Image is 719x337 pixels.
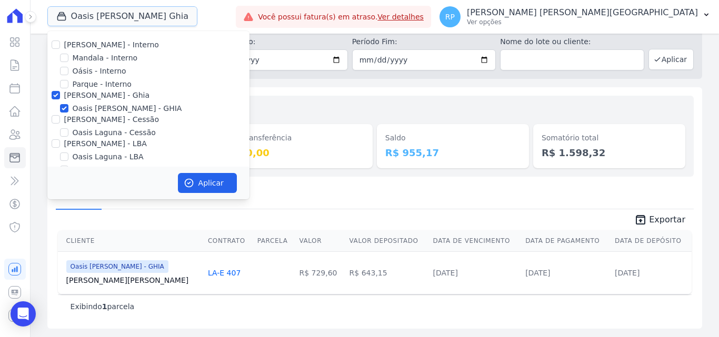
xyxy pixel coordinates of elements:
label: Período Inicío: [204,36,348,47]
label: Período Fim: [352,36,496,47]
div: Open Intercom Messenger [11,301,36,326]
label: Oasis Laguna - LBA [73,151,144,162]
label: Oásis - Interno [73,66,126,77]
label: Oasis Laguna - Cessão [73,127,156,138]
dd: R$ 1.598,32 [542,146,677,160]
span: Você possui fatura(s) em atraso. [258,12,424,23]
button: Oasis [PERSON_NAME] Ghia [47,6,197,26]
th: Parcela [253,230,295,252]
p: Exibindo parcela [71,301,135,312]
th: Data de Depósito [611,230,692,252]
span: Oasis [PERSON_NAME] - GHIA [66,260,168,273]
td: R$ 643,15 [345,251,429,294]
th: Data de Vencimento [429,230,522,252]
th: Cliente [58,230,204,252]
dt: Somatório total [542,132,677,144]
a: [DATE] [433,269,458,277]
label: [PERSON_NAME] - Interno [64,40,159,49]
th: Contrato [204,230,253,252]
label: Nome do lote ou cliente: [500,36,644,47]
span: Exportar [649,213,685,226]
a: [DATE] [615,269,640,277]
a: [DATE] [525,269,550,277]
b: 1 [102,302,107,311]
button: RP [PERSON_NAME] [PERSON_NAME][GEOGRAPHIC_DATA] Ver opções [431,2,719,32]
dt: Saldo [385,132,521,144]
button: Aplicar [648,49,694,70]
label: [PERSON_NAME] - Cessão [64,115,159,124]
a: Ver detalhes [377,13,424,21]
label: Oasis Laguna - LBA 2 [73,165,151,176]
i: unarchive [634,213,647,226]
button: Aplicar [178,173,237,193]
th: Data de Pagamento [521,230,611,252]
span: RP [445,13,455,21]
a: LA-E 407 [208,269,241,277]
th: Valor Depositado [345,230,429,252]
dd: R$ 0,00 [229,146,364,160]
label: Oasis [PERSON_NAME] - GHIA [73,103,182,114]
label: Parque - Interno [73,79,132,90]
dt: Em transferência [229,132,364,144]
a: unarchive Exportar [626,213,694,228]
td: R$ 729,60 [295,251,345,294]
th: Valor [295,230,345,252]
label: [PERSON_NAME] - Ghia [64,91,149,99]
label: [PERSON_NAME] - LBA [64,139,147,148]
label: Mandala - Interno [73,53,137,64]
a: [PERSON_NAME][PERSON_NAME] [66,275,199,285]
p: Ver opções [467,18,698,26]
p: [PERSON_NAME] [PERSON_NAME][GEOGRAPHIC_DATA] [467,7,698,18]
dd: R$ 955,17 [385,146,521,160]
